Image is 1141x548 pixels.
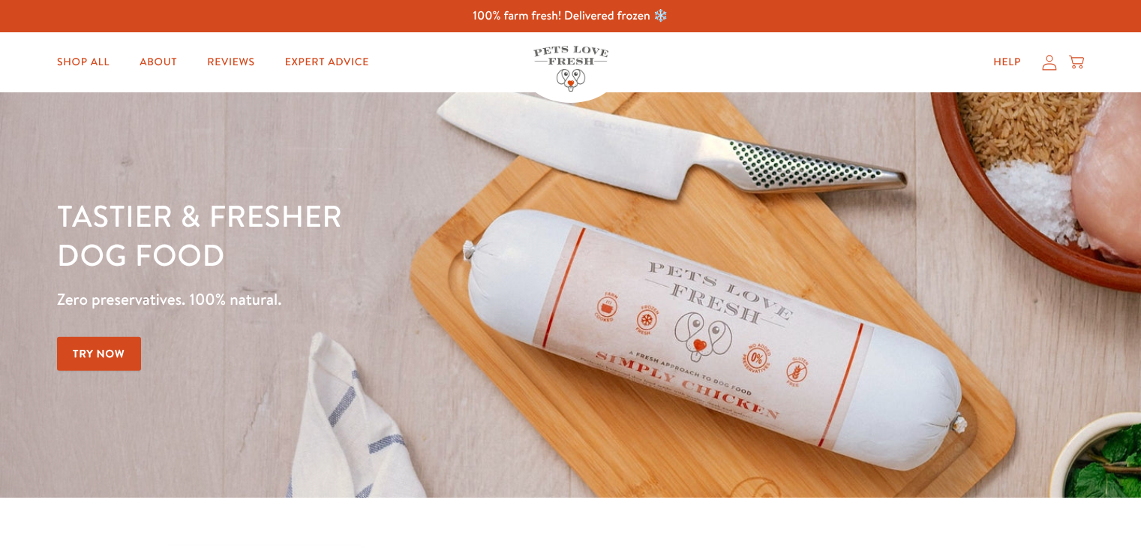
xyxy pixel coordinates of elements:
a: Try Now [57,337,141,371]
p: Zero preservatives. 100% natural. [57,286,742,313]
a: Expert Advice [273,47,381,77]
a: Shop All [45,47,122,77]
a: Reviews [195,47,266,77]
a: Help [981,47,1033,77]
a: About [128,47,189,77]
h1: Tastier & fresher dog food [57,196,742,274]
img: Pets Love Fresh [533,46,608,92]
